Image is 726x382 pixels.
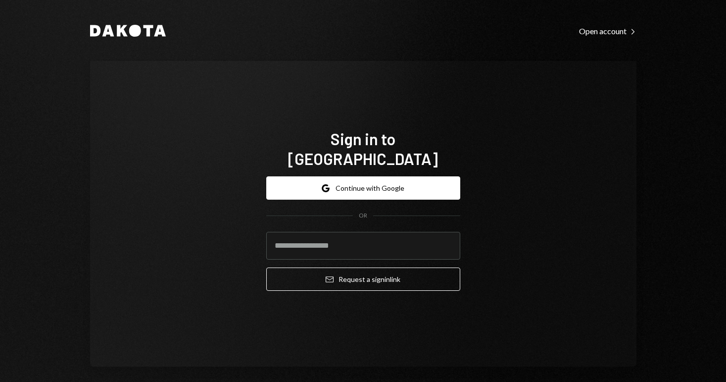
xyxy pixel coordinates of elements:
button: Request a signinlink [266,268,460,291]
div: OR [359,212,367,220]
a: Open account [579,25,636,36]
div: Open account [579,26,636,36]
h1: Sign in to [GEOGRAPHIC_DATA] [266,129,460,168]
button: Continue with Google [266,176,460,200]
